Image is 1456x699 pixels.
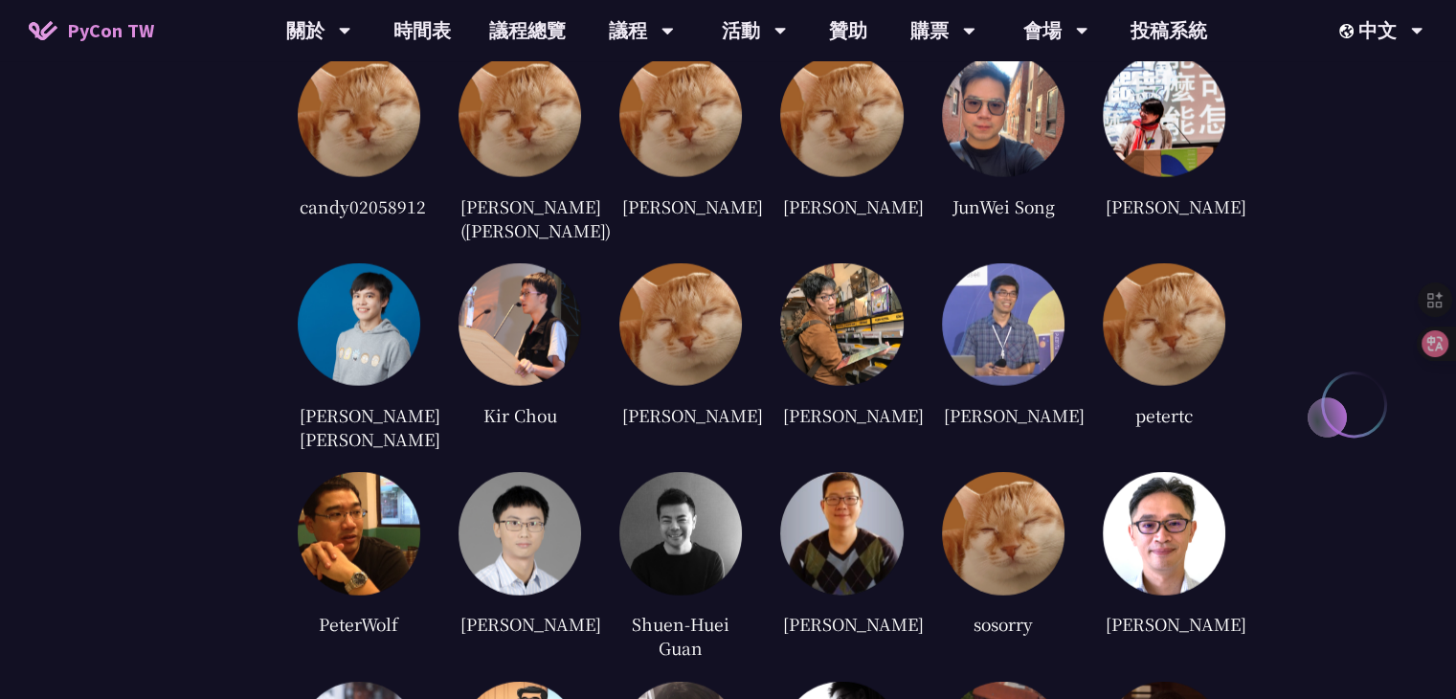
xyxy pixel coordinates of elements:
[942,400,1064,429] div: [PERSON_NAME]
[1103,263,1225,386] img: default.0dba411.jpg
[780,263,903,386] img: 25c07452fc50a232619605b3e350791e.jpg
[780,192,903,220] div: [PERSON_NAME]
[780,610,903,639] div: [PERSON_NAME]
[780,472,903,595] img: 2fb25c4dbcc2424702df8acae420c189.jpg
[942,55,1064,177] img: cc92e06fafd13445e6a1d6468371e89a.jpg
[298,610,420,639] div: PeterWolf
[619,400,742,429] div: [PERSON_NAME]
[1103,610,1225,639] div: [PERSON_NAME]
[619,55,742,177] img: default.0dba411.jpg
[942,472,1064,595] img: default.0dba411.jpg
[459,400,581,429] div: Kir Chou
[780,55,903,177] img: default.0dba411.jpg
[1103,192,1225,220] div: [PERSON_NAME]
[29,21,57,40] img: Home icon of PyCon TW 2025
[459,192,581,244] div: [PERSON_NAME] ([PERSON_NAME])
[298,192,420,220] div: candy02058912
[298,472,420,595] img: fc8a005fc59e37cdaca7cf5c044539c8.jpg
[942,263,1064,386] img: ca361b68c0e016b2f2016b0cb8f298d8.jpg
[459,472,581,595] img: 5ff9de8d57eb0523377aec5064268ffd.jpg
[1103,400,1225,429] div: petertc
[10,7,173,55] a: PyCon TW
[67,16,154,45] span: PyCon TW
[1103,472,1225,595] img: d0223f4f332c07bbc4eacc3daa0b50af.jpg
[1103,55,1225,177] img: 0ef73766d8c3fcb0619c82119e72b9bb.jpg
[298,263,420,386] img: eb8f9b31a5f40fbc9a4405809e126c3f.jpg
[459,610,581,639] div: [PERSON_NAME]
[1339,24,1358,38] img: Locale Icon
[619,472,742,595] img: 5b816cddee2d20b507d57779bce7e155.jpg
[780,400,903,429] div: [PERSON_NAME]
[942,610,1064,639] div: sosorry
[459,263,581,386] img: 1422dbae1f7d1b7c846d16e7791cd687.jpg
[619,192,742,220] div: [PERSON_NAME]
[298,400,420,453] div: [PERSON_NAME] [PERSON_NAME]
[619,610,742,663] div: Shuen-Huei Guan
[459,55,581,177] img: default.0dba411.jpg
[619,263,742,386] img: default.0dba411.jpg
[942,192,1064,220] div: JunWei Song
[298,55,420,177] img: default.0dba411.jpg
